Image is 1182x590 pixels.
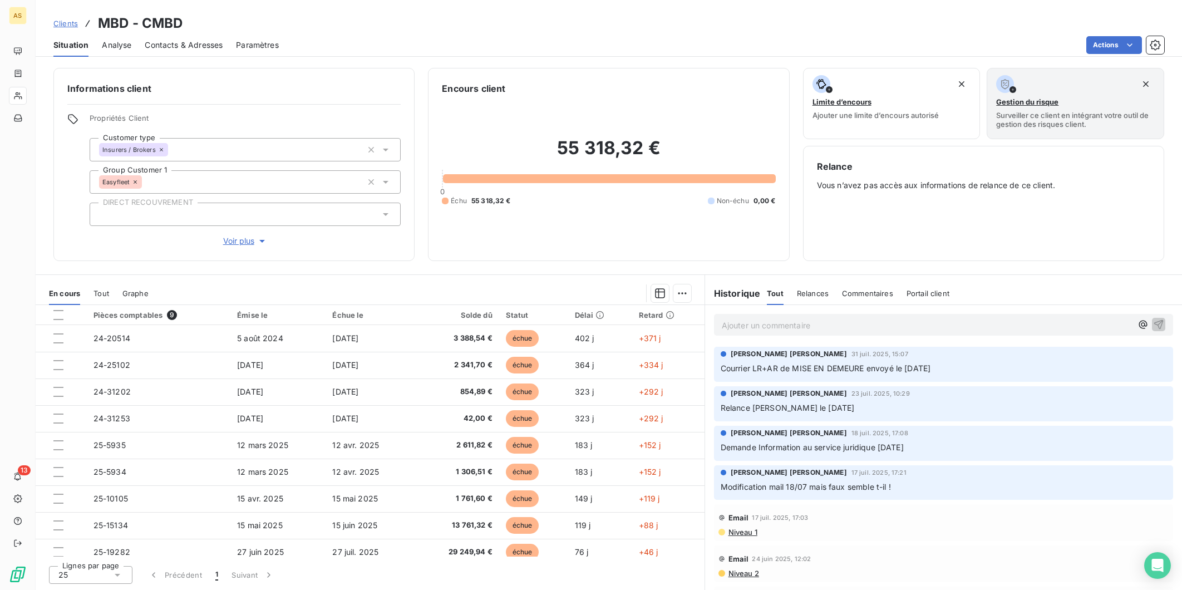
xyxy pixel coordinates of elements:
h2: 55 318,32 € [442,137,775,170]
div: Statut [506,311,562,319]
span: [PERSON_NAME] [PERSON_NAME] [731,349,847,359]
span: Ajouter une limite d’encours autorisé [812,111,939,120]
span: Niveau 1 [727,528,757,537]
span: +152 j [639,440,661,450]
span: +88 j [639,520,658,530]
div: Solde dû [421,311,493,319]
span: [DATE] [332,360,358,370]
span: Clients [53,19,78,28]
span: Voir plus [223,235,268,247]
span: 323 j [575,387,594,396]
span: [DATE] [332,387,358,396]
div: Émise le [237,311,319,319]
span: 25-15134 [93,520,128,530]
button: Limite d’encoursAjouter une limite d’encours autorisé [803,68,981,139]
span: 15 mai 2025 [237,520,283,530]
span: Paramètres [236,40,279,51]
a: Clients [53,18,78,29]
span: +334 j [639,360,663,370]
span: Portail client [907,289,949,298]
h6: Informations client [67,82,401,95]
span: échue [506,357,539,373]
span: 76 j [575,547,589,557]
span: 0,00 € [753,196,776,206]
span: Commentaires [842,289,893,298]
span: 402 j [575,333,594,343]
span: Non-échu [717,196,749,206]
span: Échu [451,196,467,206]
input: Ajouter une valeur [99,209,108,219]
span: 55 318,32 € [471,196,511,206]
span: [PERSON_NAME] [PERSON_NAME] [731,428,847,438]
div: Retard [639,311,698,319]
span: 13 761,32 € [421,520,493,531]
button: Suivant [225,563,281,587]
span: Tout [767,289,784,298]
input: Ajouter une valeur [142,177,151,187]
button: Gestion du risqueSurveiller ce client en intégrant votre outil de gestion des risques client. [987,68,1164,139]
img: Logo LeanPay [9,566,27,583]
span: 27 juin 2025 [237,547,284,557]
span: +292 j [639,387,663,396]
span: +152 j [639,467,661,476]
span: [DATE] [237,414,263,423]
span: [DATE] [332,333,358,343]
span: Analyse [102,40,131,51]
span: 149 j [575,494,593,503]
button: Précédent [141,563,209,587]
span: 364 j [575,360,594,370]
span: Surveiller ce client en intégrant votre outil de gestion des risques client. [996,111,1155,129]
span: 1 761,60 € [421,493,493,504]
span: +371 j [639,333,661,343]
span: 17 juil. 2025, 17:03 [752,514,808,521]
span: [PERSON_NAME] [PERSON_NAME] [731,468,847,478]
span: 1 [215,569,218,581]
span: 854,89 € [421,386,493,397]
span: 183 j [575,440,593,450]
span: [PERSON_NAME] [PERSON_NAME] [731,389,847,399]
span: 23 juil. 2025, 10:29 [851,390,910,397]
span: Modification mail 18/07 mais faux semble t-il ! [721,482,891,491]
span: Easyfleet [102,179,130,185]
span: 25-5935 [93,440,126,450]
span: 9 [167,310,177,320]
div: Open Intercom Messenger [1144,552,1171,579]
span: Graphe [122,289,149,298]
h3: MBD - CMBD [98,13,183,33]
span: En cours [49,289,80,298]
span: Propriétés Client [90,114,401,129]
span: 183 j [575,467,593,476]
span: 2 341,70 € [421,360,493,371]
span: Tout [93,289,109,298]
span: 24-20514 [93,333,130,343]
span: 18 juil. 2025, 17:08 [851,430,908,436]
span: 15 mai 2025 [332,494,378,503]
span: 42,00 € [421,413,493,424]
span: 25-5934 [93,467,126,476]
span: 12 mars 2025 [237,440,288,450]
span: Email [728,554,749,563]
span: +292 j [639,414,663,423]
button: Voir plus [90,235,401,247]
span: 15 avr. 2025 [237,494,283,503]
span: 12 avr. 2025 [332,467,379,476]
span: 0 [440,187,445,196]
span: échue [506,490,539,507]
span: Niveau 2 [727,569,759,578]
span: 323 j [575,414,594,423]
span: 17 juil. 2025, 17:21 [851,469,907,476]
span: Courrier LR+AR de MISE EN DEMEURE envoyé le [DATE] [721,363,931,373]
span: 2 611,82 € [421,440,493,451]
h6: Relance [817,160,1150,173]
button: 1 [209,563,225,587]
span: [DATE] [237,387,263,396]
span: +46 j [639,547,658,557]
input: Ajouter une valeur [168,145,177,155]
span: 25-10105 [93,494,128,503]
span: échue [506,517,539,534]
span: 13 [18,465,31,475]
div: Échue le [332,311,407,319]
span: 5 août 2024 [237,333,283,343]
span: 119 j [575,520,591,530]
span: échue [506,437,539,454]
